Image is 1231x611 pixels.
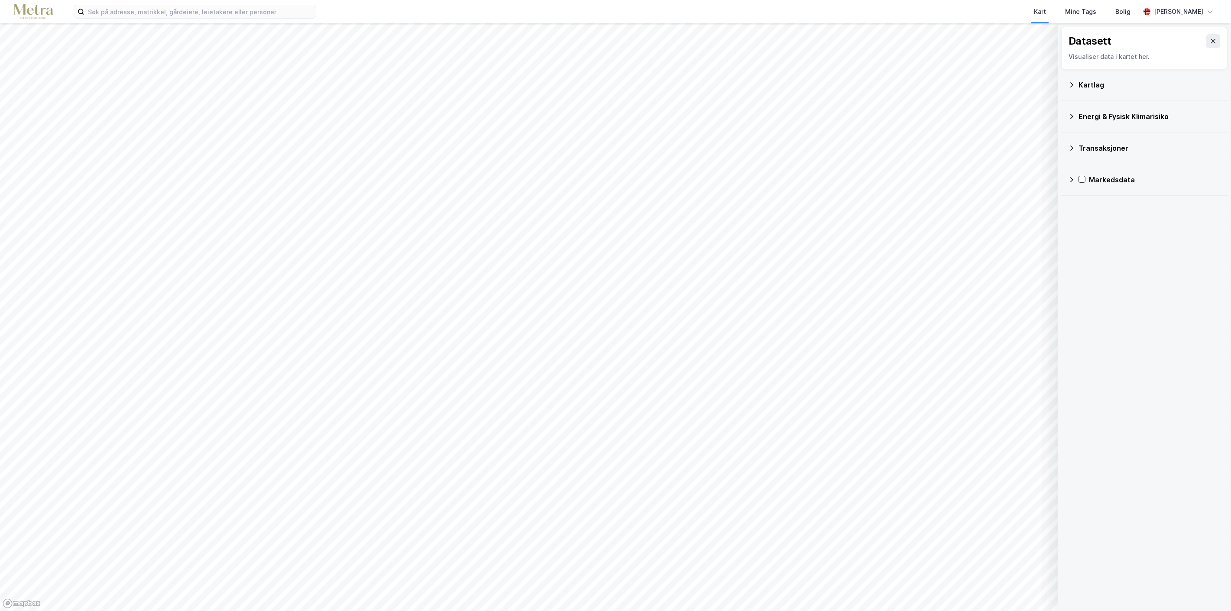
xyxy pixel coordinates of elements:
a: Mapbox homepage [3,598,41,608]
iframe: Chat Widget [1188,569,1231,611]
input: Søk på adresse, matrikkel, gårdeiere, leietakere eller personer [84,5,316,18]
div: Transaksjoner [1079,143,1221,153]
div: [PERSON_NAME] [1154,6,1203,17]
div: Kart [1034,6,1046,17]
div: Kartlag [1079,80,1221,90]
div: Datasett [1069,34,1111,48]
div: Bolig [1115,6,1131,17]
div: Markedsdata [1089,175,1221,185]
div: Visualiser data i kartet her. [1069,52,1220,62]
div: Mine Tags [1065,6,1096,17]
div: Energi & Fysisk Klimarisiko [1079,111,1221,122]
img: metra-logo.256734c3b2bbffee19d4.png [14,4,53,19]
div: Kontrollprogram for chat [1188,569,1231,611]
